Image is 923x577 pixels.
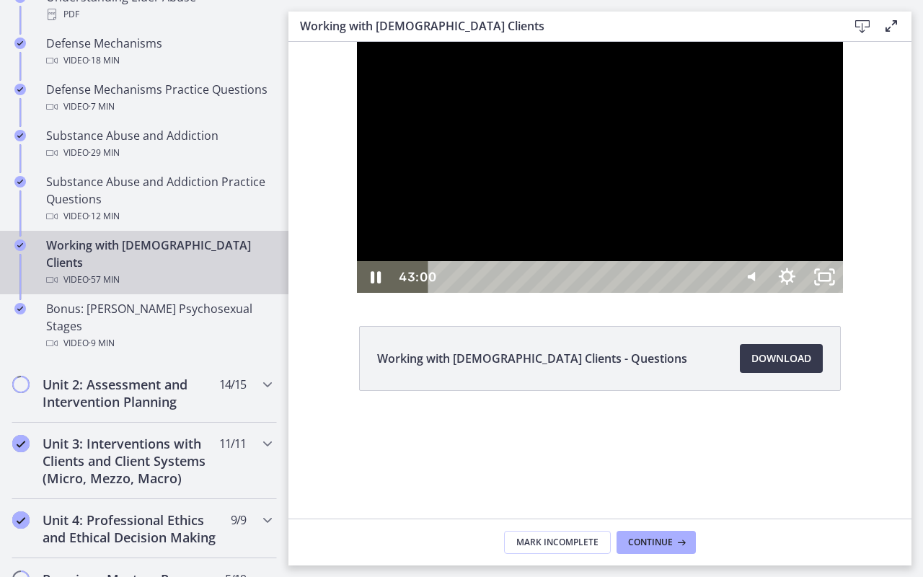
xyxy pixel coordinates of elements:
span: · 9 min [89,335,115,352]
span: · 57 min [89,271,120,288]
span: Working with [DEMOGRAPHIC_DATA] Clients - Questions [377,350,687,367]
span: 9 / 9 [231,511,246,529]
a: Download [740,344,823,373]
div: Bonus: [PERSON_NAME] Psychosexual Stages [46,300,271,352]
i: Completed [14,239,26,251]
span: · 7 min [89,98,115,115]
i: Completed [14,303,26,314]
button: Mute [442,219,480,251]
i: Completed [14,84,26,95]
span: 14 / 15 [219,376,246,393]
i: Completed [14,130,26,141]
span: · 12 min [89,208,120,225]
div: Working with [DEMOGRAPHIC_DATA] Clients [46,237,271,288]
h2: Unit 2: Assessment and Intervention Planning [43,376,218,410]
h2: Unit 4: Professional Ethics and Ethical Decision Making [43,511,218,546]
button: Mark Incomplete [504,531,611,554]
h3: Working with [DEMOGRAPHIC_DATA] Clients [300,17,825,35]
span: Continue [628,537,673,548]
div: Video [46,98,271,115]
span: Download [751,350,811,367]
div: Substance Abuse and Addiction Practice Questions [46,173,271,225]
i: Completed [12,511,30,529]
i: Completed [14,176,26,188]
i: Completed [12,435,30,452]
i: Completed [14,38,26,49]
button: Continue [617,531,696,554]
iframe: Video Lesson [288,42,911,293]
div: Substance Abuse and Addiction [46,127,271,162]
h2: Unit 3: Interventions with Clients and Client Systems (Micro, Mezzo, Macro) [43,435,218,487]
div: Video [46,335,271,352]
div: PDF [46,6,271,23]
button: Unfullscreen [517,219,555,251]
div: Video [46,52,271,69]
div: Defense Mechanisms [46,35,271,69]
div: Video [46,144,271,162]
span: · 18 min [89,52,120,69]
span: · 29 min [89,144,120,162]
button: Show settings menu [480,219,517,251]
span: 11 / 11 [219,435,246,452]
div: Video [46,271,271,288]
div: Video [46,208,271,225]
span: Mark Incomplete [516,537,599,548]
div: Defense Mechanisms Practice Questions [46,81,271,115]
